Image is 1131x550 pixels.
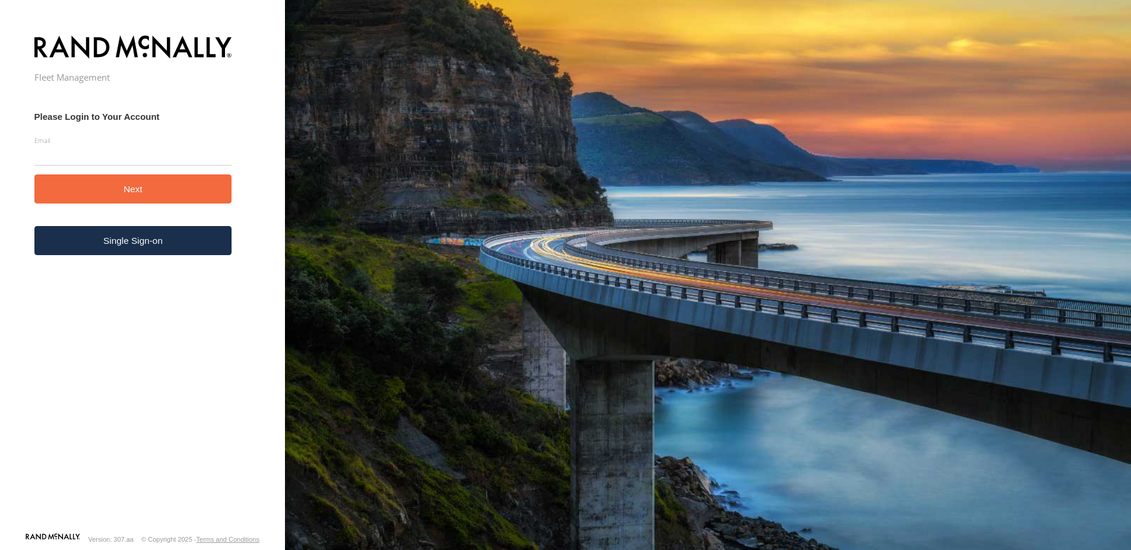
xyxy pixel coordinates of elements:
[34,33,232,63] img: STAGING
[34,112,232,122] h3: Please Login to Your Account
[26,533,80,545] a: Visit our Website
[197,536,259,543] a: Terms and Conditions
[34,174,232,204] button: Next
[34,71,232,83] h2: Fleet Management
[88,536,134,543] div: Version: 307.aa
[34,226,232,255] a: Single Sign-on
[34,136,232,145] label: Email
[141,536,259,543] div: © Copyright 2025 -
